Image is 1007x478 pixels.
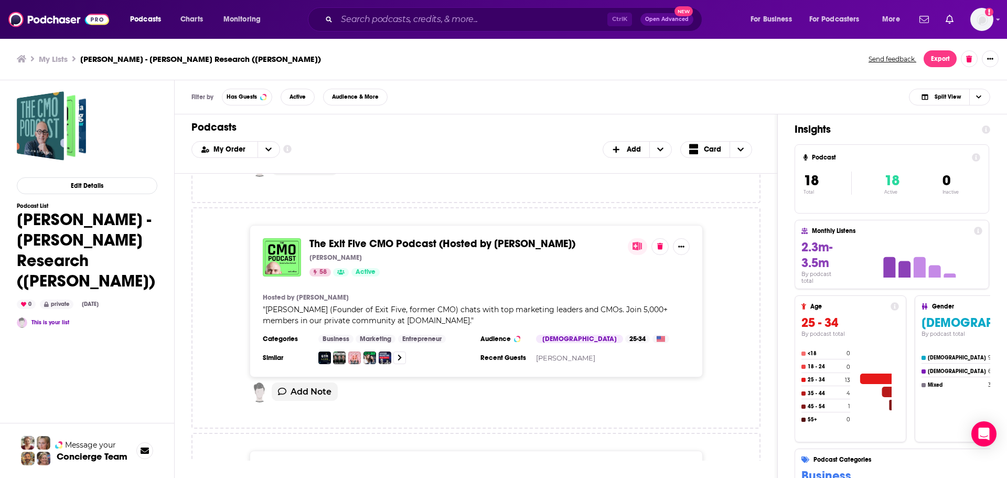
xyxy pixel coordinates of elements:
[216,11,274,28] button: open menu
[607,13,632,26] span: Ctrl K
[875,11,913,28] button: open menu
[263,238,301,277] a: The Exit Five CMO Podcast (Hosted by Dave Gerhardt)
[536,354,595,362] a: [PERSON_NAME]
[17,203,157,209] h3: Podcast List
[813,456,1006,463] h4: Podcast Categories
[17,177,157,194] button: Edit Details
[847,416,850,423] h4: 0
[309,253,362,262] p: [PERSON_NAME]
[40,300,73,309] div: private
[970,8,993,31] span: Logged in as ncannella
[263,305,668,325] span: " "
[21,452,35,465] img: Jon Profile
[915,10,933,28] a: Show notifications dropdown
[884,172,899,189] span: 18
[802,11,875,28] button: open menu
[801,331,899,337] h4: By podcast total
[348,352,361,364] img: Gogopreneur
[985,8,993,16] svg: Add a profile image
[480,354,528,362] h3: Recent Guests
[263,335,310,343] h3: Categories
[808,417,844,423] h4: 55+
[928,368,986,375] h4: [DEMOGRAPHIC_DATA]
[250,383,270,402] img: user avatar
[942,189,959,195] p: Inactive
[213,146,249,153] span: My Order
[174,11,209,28] a: Charts
[17,317,27,328] img: Noemi Cannella
[263,293,294,302] h4: Hosted by
[356,267,376,278] span: Active
[847,350,850,357] h4: 0
[982,50,999,67] button: Show More Button
[223,12,261,27] span: Monitoring
[640,13,693,26] button: Open AdvancedNew
[222,89,272,105] button: Has Guests
[337,11,607,28] input: Search podcasts, credits, & more...
[988,368,991,375] h4: 6
[21,436,35,450] img: Sydney Profile
[37,436,50,450] img: Jules Profile
[928,382,986,388] h4: Mixed
[743,11,805,28] button: open menu
[57,451,127,462] h3: Concierge Team
[17,91,86,161] a: Natalie - Perdue Research (Kelly)
[191,93,213,101] h3: Filter by
[801,271,845,284] h4: By podcast total
[810,303,886,310] h4: Age
[804,172,819,189] span: 18
[272,383,338,401] button: Add Note
[318,352,331,364] img: GTM Live
[318,335,353,343] a: Business
[942,172,950,189] span: 0
[31,319,69,326] a: This is your list
[884,189,899,195] p: Active
[65,440,116,450] span: Message your
[808,377,843,383] h4: 25 - 34
[363,352,376,364] img: Marketing sin Filtro
[80,54,321,64] h3: [PERSON_NAME] - [PERSON_NAME] Research ([PERSON_NAME])
[283,144,292,154] a: Show additional information
[882,12,900,27] span: More
[680,141,753,158] button: Choose View
[192,146,258,153] button: open menu
[39,54,68,64] h3: My Lists
[845,377,850,384] h4: 13
[263,354,310,362] h3: Similar
[8,9,109,29] img: Podchaser - Follow, Share and Rate Podcasts
[625,335,650,343] div: 25-34
[924,50,957,67] button: Export
[351,268,380,277] a: Active
[356,335,395,343] a: Marketing
[291,387,331,397] span: Add Note
[263,305,668,325] span: [PERSON_NAME] (Founder of Exit Five, former CMO) chats with top marketing leaders and CMOs. Join ...
[37,452,50,465] img: Barbara Profile
[603,141,672,158] button: + Add
[801,315,899,331] h3: 25 - 34
[812,154,968,161] h4: Podcast
[290,94,306,100] span: Active
[988,381,991,388] h4: 3
[319,267,327,278] span: 58
[123,11,175,28] button: open menu
[258,142,280,157] button: open menu
[191,141,280,158] h2: Choose List sort
[909,89,990,105] h2: Choose View
[970,8,993,31] button: Show profile menu
[808,390,844,397] h4: 35 - 44
[333,352,346,364] img: Marketing Operators
[318,7,712,31] div: Search podcasts, credits, & more...
[480,335,528,343] h3: Audience
[227,94,257,100] span: Has Guests
[865,55,919,63] button: Send feedback.
[970,8,993,31] img: User Profile
[847,390,850,397] h4: 4
[801,239,832,271] span: 2.3m-3.5m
